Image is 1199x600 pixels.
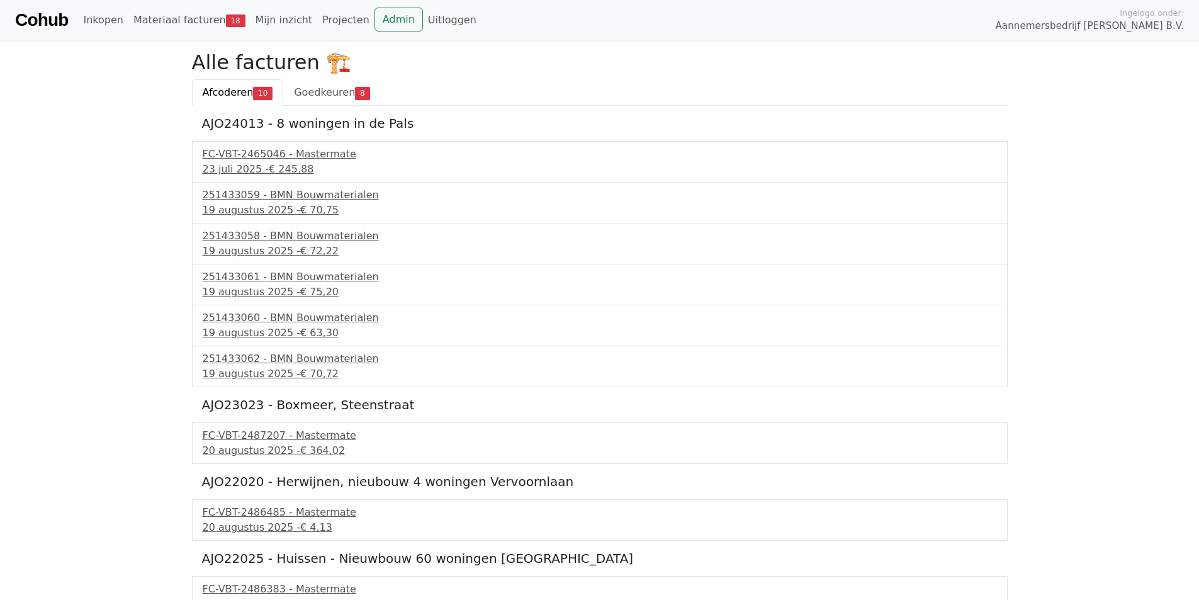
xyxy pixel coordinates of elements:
span: € 70,75 [300,204,339,216]
span: 18 [226,14,245,27]
div: 19 augustus 2025 - [203,366,997,382]
span: € 4,13 [300,521,332,533]
div: 251433058 - BMN Bouwmaterialen [203,229,997,244]
div: FC-VBT-2487207 - Mastermate [203,428,997,443]
span: Goedkeuren [294,86,355,98]
a: 251433058 - BMN Bouwmaterialen19 augustus 2025 -€ 72,22 [203,229,997,259]
h2: Alle facturen 🏗️ [192,50,1008,74]
h5: AJO24013 - 8 woningen in de Pals [202,116,998,131]
div: 20 augustus 2025 - [203,443,997,458]
a: Mijn inzicht [250,8,318,33]
div: 251433061 - BMN Bouwmaterialen [203,269,997,285]
span: 10 [253,87,273,99]
h5: AJO22020 - Herwijnen, nieubouw 4 woningen Vervoornlaan [202,474,998,489]
div: 19 augustus 2025 - [203,203,997,218]
span: € 72,22 [300,245,339,257]
div: 23 juli 2025 - [203,162,997,177]
span: € 75,20 [300,286,339,298]
a: FC-VBT-2465046 - Mastermate23 juli 2025 -€ 245,88 [203,147,997,177]
div: FC-VBT-2486383 - Mastermate [203,582,997,597]
a: Afcoderen10 [192,79,284,106]
div: 251433059 - BMN Bouwmaterialen [203,188,997,203]
a: 251433059 - BMN Bouwmaterialen19 augustus 2025 -€ 70,75 [203,188,997,218]
div: 251433062 - BMN Bouwmaterialen [203,351,997,366]
h5: AJO22025 - Huissen - Nieuwbouw 60 woningen [GEOGRAPHIC_DATA] [202,551,998,566]
a: 251433062 - BMN Bouwmaterialen19 augustus 2025 -€ 70,72 [203,351,997,382]
div: FC-VBT-2486485 - Mastermate [203,505,997,520]
a: FC-VBT-2486485 - Mastermate20 augustus 2025 -€ 4,13 [203,505,997,535]
span: € 70,72 [300,368,339,380]
span: Ingelogd onder: [1120,7,1184,19]
span: € 63,30 [300,327,339,339]
span: € 245,88 [269,163,313,175]
a: Goedkeuren8 [283,79,380,106]
a: FC-VBT-2487207 - Mastermate20 augustus 2025 -€ 364,02 [203,428,997,458]
span: 8 [355,87,369,99]
a: Admin [374,8,423,31]
div: FC-VBT-2465046 - Mastermate [203,147,997,162]
a: Inkopen [78,8,128,33]
span: Aannemersbedrijf [PERSON_NAME] B.V. [995,19,1184,33]
div: 19 augustus 2025 - [203,325,997,341]
a: Cohub [15,5,68,35]
div: 19 augustus 2025 - [203,285,997,300]
a: Uitloggen [423,8,481,33]
a: 251433061 - BMN Bouwmaterialen19 augustus 2025 -€ 75,20 [203,269,997,300]
span: € 364,02 [300,444,345,456]
div: 251433060 - BMN Bouwmaterialen [203,310,997,325]
span: Afcoderen [203,86,254,98]
a: Materiaal facturen18 [128,8,250,33]
a: 251433060 - BMN Bouwmaterialen19 augustus 2025 -€ 63,30 [203,310,997,341]
div: 19 augustus 2025 - [203,244,997,259]
div: 20 augustus 2025 - [203,520,997,535]
a: Projecten [317,8,374,33]
h5: AJO23023 - Boxmeer, Steenstraat [202,397,998,412]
